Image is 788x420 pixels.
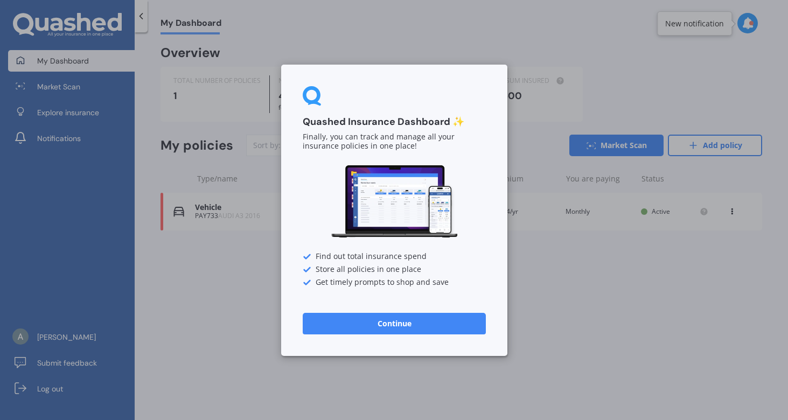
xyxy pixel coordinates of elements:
div: Store all policies in one place [303,265,486,274]
button: Continue [303,312,486,334]
div: Find out total insurance spend [303,252,486,261]
p: Finally, you can track and manage all your insurance policies in one place! [303,132,486,151]
div: Get timely prompts to shop and save [303,278,486,286]
h3: Quashed Insurance Dashboard ✨ [303,116,486,128]
img: Dashboard [330,164,459,240]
